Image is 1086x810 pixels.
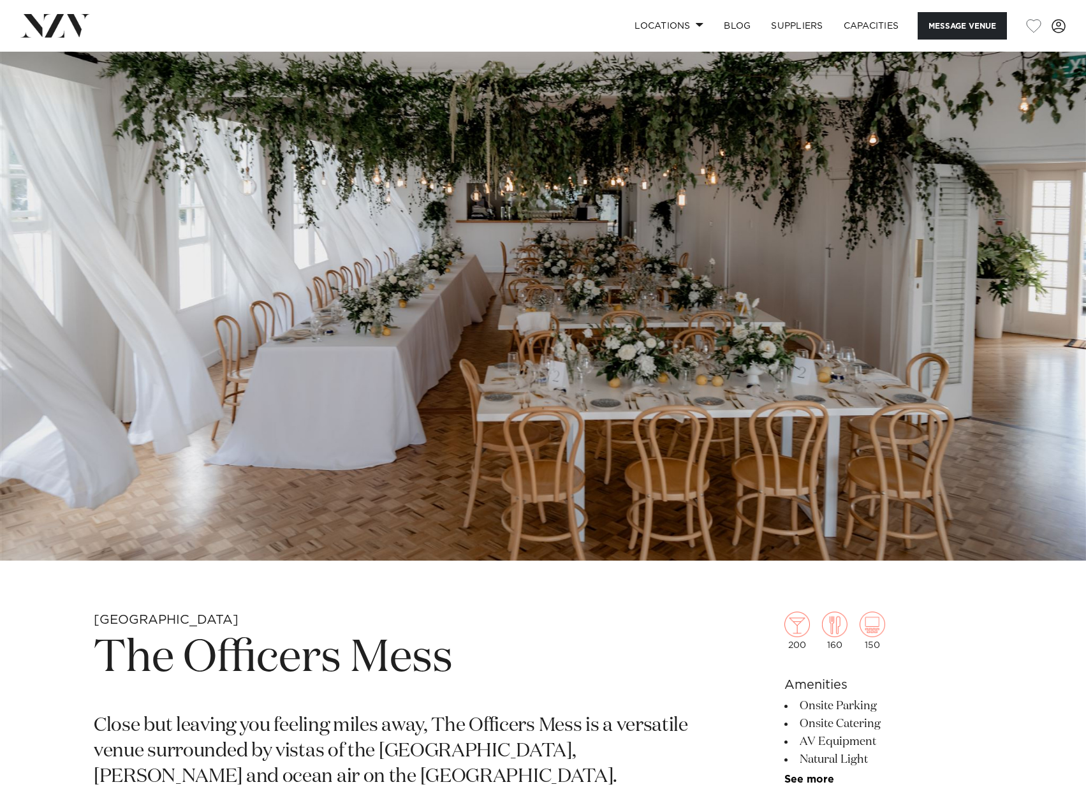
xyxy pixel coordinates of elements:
button: Message Venue [918,12,1007,40]
a: BLOG [714,12,761,40]
li: Natural Light [784,751,992,769]
img: nzv-logo.png [20,14,90,37]
img: cocktail.png [784,612,810,637]
h1: The Officers Mess [94,630,694,688]
li: AV Equipment [784,733,992,751]
a: SUPPLIERS [761,12,833,40]
p: Close but leaving you feeling miles away, The Officers Mess is a versatile venue surrounded by vi... [94,714,694,790]
li: Onsite Catering [784,715,992,733]
a: Capacities [833,12,909,40]
div: 150 [860,612,885,650]
h6: Amenities [784,675,992,695]
div: 200 [784,612,810,650]
li: Onsite Parking [784,697,992,715]
div: 160 [822,612,848,650]
a: Locations [624,12,714,40]
small: [GEOGRAPHIC_DATA] [94,614,238,626]
img: theatre.png [860,612,885,637]
img: dining.png [822,612,848,637]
